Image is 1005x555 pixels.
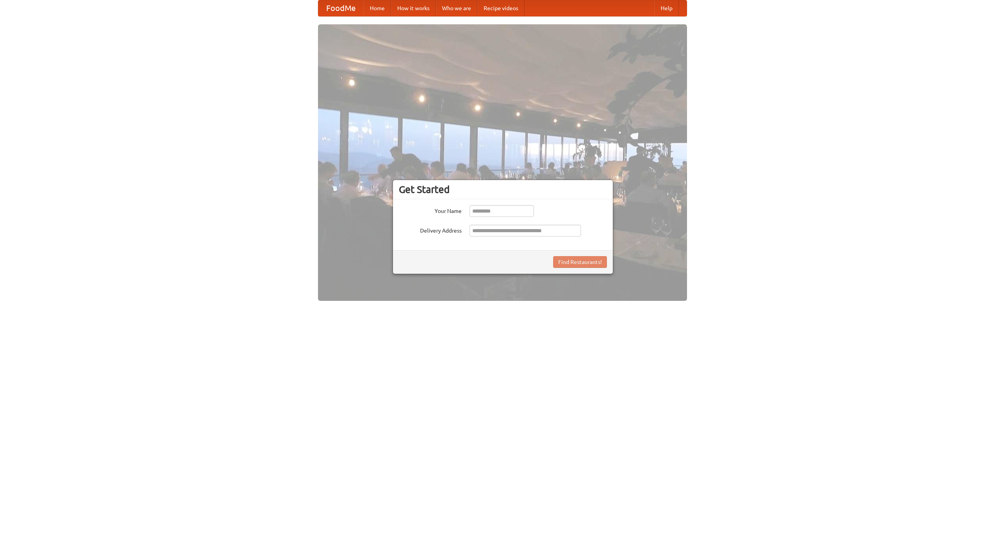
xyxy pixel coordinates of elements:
a: Recipe videos [477,0,524,16]
a: Who we are [436,0,477,16]
a: Home [364,0,391,16]
label: Your Name [399,205,462,215]
a: Help [654,0,679,16]
a: How it works [391,0,436,16]
button: Find Restaurants! [553,256,607,268]
a: FoodMe [318,0,364,16]
h3: Get Started [399,184,607,195]
label: Delivery Address [399,225,462,235]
